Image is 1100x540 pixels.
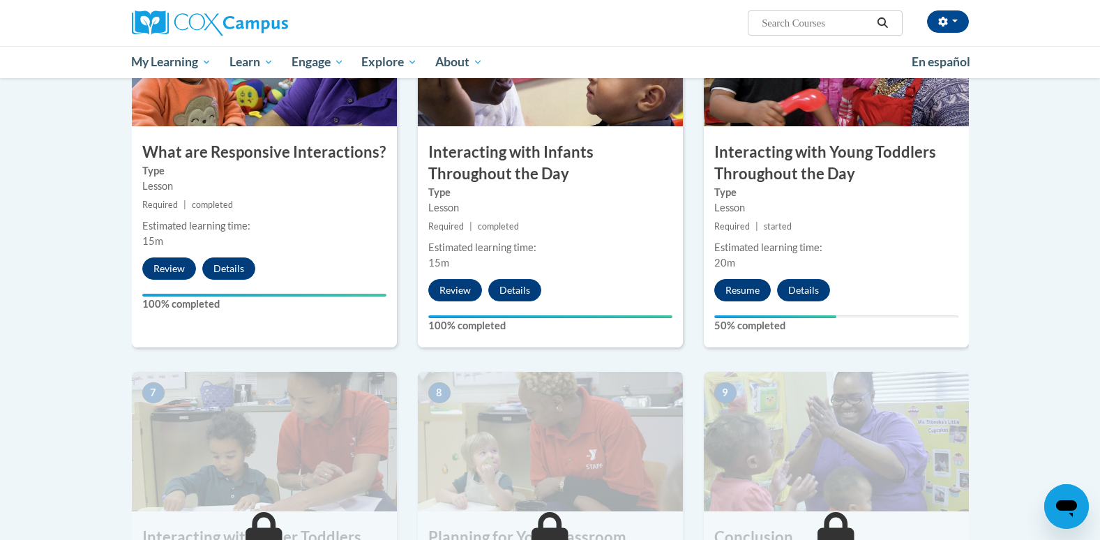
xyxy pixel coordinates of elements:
[428,382,451,403] span: 8
[142,257,196,280] button: Review
[428,240,672,255] div: Estimated learning time:
[132,372,397,511] img: Course Image
[426,46,492,78] a: About
[132,10,397,36] a: Cox Campus
[142,163,386,179] label: Type
[488,279,541,301] button: Details
[142,179,386,194] div: Lesson
[714,315,836,318] div: Your progress
[132,10,288,36] img: Cox Campus
[478,221,519,232] span: completed
[760,15,872,31] input: Search Courses
[142,200,178,210] span: Required
[131,54,211,70] span: My Learning
[352,46,426,78] a: Explore
[428,318,672,333] label: 100% completed
[292,54,344,70] span: Engage
[282,46,353,78] a: Engage
[714,382,737,403] span: 9
[428,221,464,232] span: Required
[714,257,735,269] span: 20m
[123,46,221,78] a: My Learning
[132,142,397,163] h3: What are Responsive Interactions?
[714,200,958,216] div: Lesson
[142,218,386,234] div: Estimated learning time:
[903,47,979,77] a: En español
[927,10,969,33] button: Account Settings
[435,54,483,70] span: About
[428,200,672,216] div: Lesson
[912,54,970,69] span: En español
[714,221,750,232] span: Required
[142,235,163,247] span: 15m
[428,257,449,269] span: 15m
[229,54,273,70] span: Learn
[220,46,282,78] a: Learn
[428,315,672,318] div: Your progress
[755,221,758,232] span: |
[469,221,472,232] span: |
[714,185,958,200] label: Type
[714,318,958,333] label: 50% completed
[142,382,165,403] span: 7
[142,297,386,312] label: 100% completed
[418,142,683,185] h3: Interacting with Infants Throughout the Day
[142,294,386,297] div: Your progress
[704,142,969,185] h3: Interacting with Young Toddlers Throughout the Day
[111,46,990,78] div: Main menu
[361,54,417,70] span: Explore
[714,279,771,301] button: Resume
[183,200,186,210] span: |
[764,221,792,232] span: started
[428,185,672,200] label: Type
[714,240,958,255] div: Estimated learning time:
[202,257,255,280] button: Details
[192,200,233,210] span: completed
[872,15,893,31] button: Search
[704,372,969,511] img: Course Image
[1044,484,1089,529] iframe: Button to launch messaging window
[777,279,830,301] button: Details
[418,372,683,511] img: Course Image
[428,279,482,301] button: Review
